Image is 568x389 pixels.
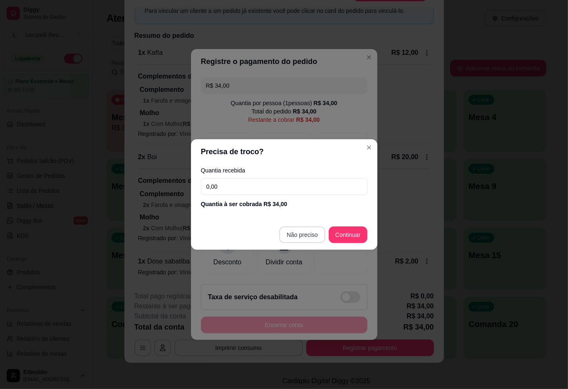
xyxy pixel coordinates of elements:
[329,227,367,243] button: Continuar
[201,200,367,208] div: Quantia à ser cobrada R$ 34,00
[279,227,325,243] button: Não preciso
[362,141,376,154] button: Close
[191,139,377,164] header: Precisa de troco?
[201,167,367,173] label: Quantia recebida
